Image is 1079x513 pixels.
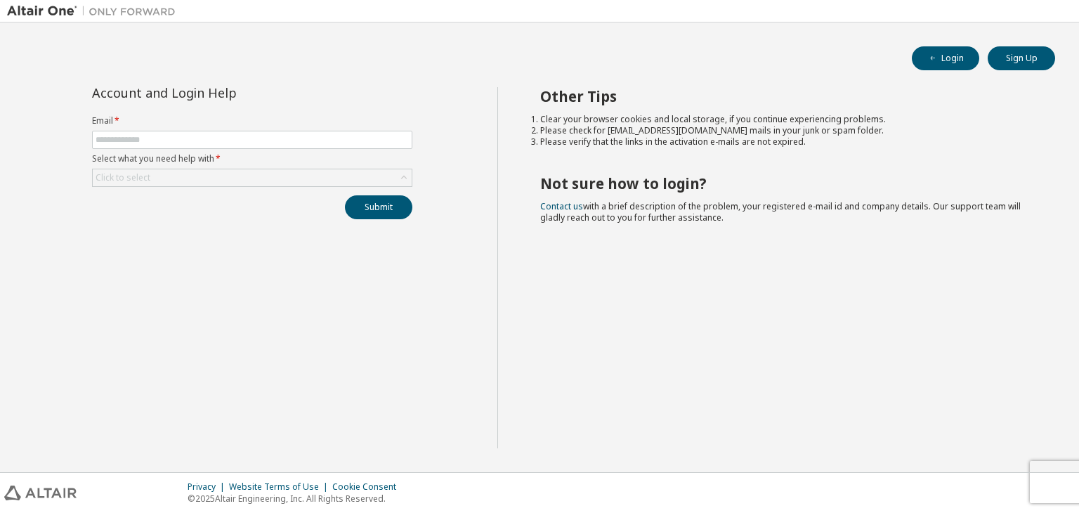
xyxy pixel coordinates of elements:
h2: Other Tips [540,87,1031,105]
div: Cookie Consent [332,481,405,493]
li: Please check for [EMAIL_ADDRESS][DOMAIN_NAME] mails in your junk or spam folder. [540,125,1031,136]
div: Privacy [188,481,229,493]
li: Clear your browser cookies and local storage, if you continue experiencing problems. [540,114,1031,125]
div: Website Terms of Use [229,481,332,493]
label: Email [92,115,412,126]
a: Contact us [540,200,583,212]
h2: Not sure how to login? [540,174,1031,193]
button: Submit [345,195,412,219]
div: Account and Login Help [92,87,348,98]
div: Click to select [93,169,412,186]
p: © 2025 Altair Engineering, Inc. All Rights Reserved. [188,493,405,505]
label: Select what you need help with [92,153,412,164]
img: altair_logo.svg [4,486,77,500]
div: Click to select [96,172,150,183]
img: Altair One [7,4,183,18]
button: Sign Up [988,46,1055,70]
span: with a brief description of the problem, your registered e-mail id and company details. Our suppo... [540,200,1021,223]
button: Login [912,46,979,70]
li: Please verify that the links in the activation e-mails are not expired. [540,136,1031,148]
